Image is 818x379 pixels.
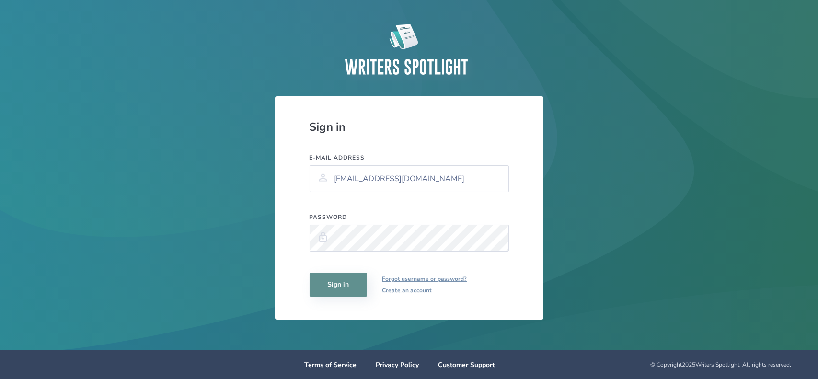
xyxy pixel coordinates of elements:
[310,165,509,192] input: example@domain.com
[382,285,467,296] a: Create an account
[382,273,467,285] a: Forgot username or password?
[530,361,791,368] div: © Copyright 2025 Writers Spotlight, All rights reserved.
[304,360,357,369] a: Terms of Service
[438,360,495,369] a: Customer Support
[310,119,509,135] div: Sign in
[310,273,367,297] button: Sign in
[310,154,509,161] label: E-mail address
[376,360,419,369] a: Privacy Policy
[310,213,509,221] label: Password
